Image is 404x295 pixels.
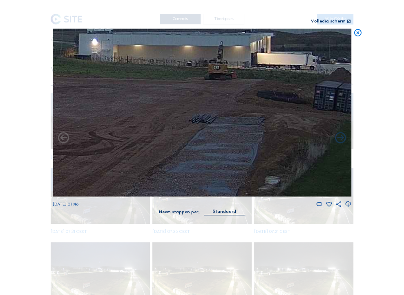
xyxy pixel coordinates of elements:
i: Forward [57,132,70,145]
div: Standaard [213,208,236,215]
div: Volledig scherm [311,19,346,24]
i: Back [334,132,347,145]
img: Image [53,29,351,197]
div: Standaard [204,208,245,215]
span: [DATE] 07:46 [53,201,78,207]
div: Neem stappen per: [159,210,200,215]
